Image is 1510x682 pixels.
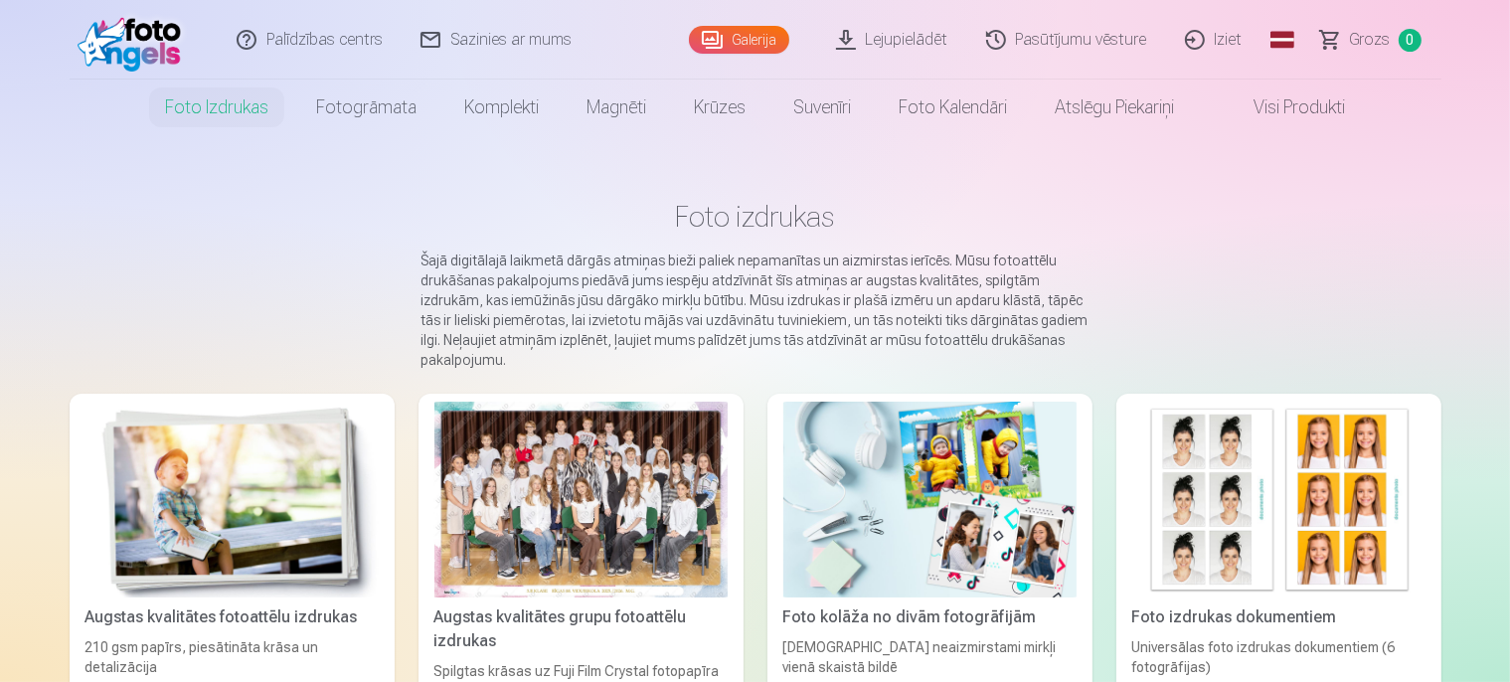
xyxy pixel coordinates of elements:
[670,80,769,135] a: Krūzes
[1132,402,1426,597] img: Foto izdrukas dokumentiem
[1399,29,1422,52] span: 0
[78,8,192,72] img: /fa1
[141,80,292,135] a: Foto izdrukas
[78,605,387,629] div: Augstas kvalitātes fotoattēlu izdrukas
[783,402,1077,597] img: Foto kolāža no divām fotogrāfijām
[563,80,670,135] a: Magnēti
[1124,637,1433,681] div: Universālas foto izdrukas dokumentiem (6 fotogrāfijas)
[292,80,440,135] a: Fotogrāmata
[85,402,379,597] img: Augstas kvalitātes fotoattēlu izdrukas
[769,80,875,135] a: Suvenīri
[85,199,1426,235] h1: Foto izdrukas
[426,661,736,681] div: Spilgtas krāsas uz Fuji Film Crystal fotopapīra
[1124,605,1433,629] div: Foto izdrukas dokumentiem
[440,80,563,135] a: Komplekti
[775,605,1085,629] div: Foto kolāža no divām fotogrāfijām
[1198,80,1369,135] a: Visi produkti
[1031,80,1198,135] a: Atslēgu piekariņi
[689,26,789,54] a: Galerija
[421,251,1090,370] p: Šajā digitālajā laikmetā dārgās atmiņas bieži paliek nepamanītas un aizmirstas ierīcēs. Mūsu foto...
[775,637,1085,681] div: [DEMOGRAPHIC_DATA] neaizmirstami mirkļi vienā skaistā bildē
[78,637,387,681] div: 210 gsm papīrs, piesātināta krāsa un detalizācija
[1350,28,1391,52] span: Grozs
[875,80,1031,135] a: Foto kalendāri
[426,605,736,653] div: Augstas kvalitātes grupu fotoattēlu izdrukas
